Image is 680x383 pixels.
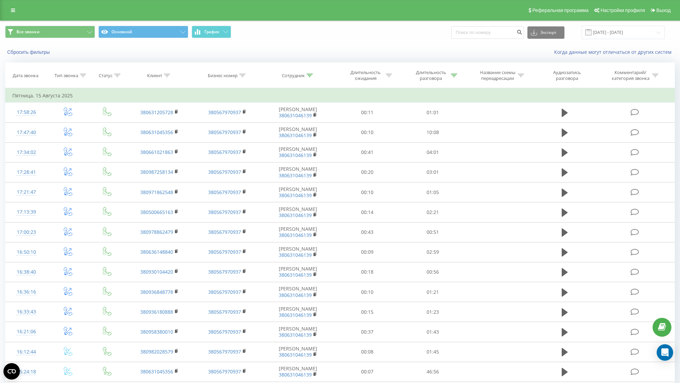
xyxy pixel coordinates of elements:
a: 380631046139 [279,312,312,318]
a: 380936180888 [140,309,173,315]
a: 380631045356 [140,368,173,375]
a: 380930104420 [140,268,173,275]
td: [PERSON_NAME] [262,322,335,342]
input: Поиск по номеру [451,26,524,39]
td: 01:01 [400,103,466,122]
td: 00:07 [335,362,400,382]
span: Реферальная программа [532,8,588,13]
div: 16:36:16 [12,285,40,299]
td: 00:37 [335,322,400,342]
a: 380567970937 [208,149,241,155]
a: 380631046139 [279,272,312,278]
td: [PERSON_NAME] [262,242,335,262]
a: 380567970937 [208,249,241,255]
td: [PERSON_NAME] [262,162,335,182]
td: Пятница, 15 Августа 2025 [5,89,675,103]
td: 00:51 [400,222,466,242]
td: 01:21 [400,282,466,302]
div: Клиент [147,73,162,79]
span: Настройки профиля [600,8,645,13]
td: [PERSON_NAME] [262,103,335,122]
a: 380982028579 [140,348,173,355]
td: 46:56 [400,362,466,382]
button: Экспорт [527,26,564,39]
td: 02:21 [400,202,466,222]
a: 380636148840 [140,249,173,255]
td: 03:01 [400,162,466,182]
a: 380631046139 [279,172,312,179]
td: 00:10 [335,282,400,302]
div: Тип звонка [55,73,78,79]
a: 380958380010 [140,328,173,335]
td: 00:10 [335,182,400,202]
td: 00:15 [335,302,400,322]
a: 380631046139 [279,152,312,158]
a: 380661021863 [140,149,173,155]
div: 16:12:44 [12,345,40,359]
td: [PERSON_NAME] [262,202,335,222]
a: 380567970937 [208,348,241,355]
a: 380567970937 [208,229,241,235]
a: 380567970937 [208,289,241,295]
td: [PERSON_NAME] [262,142,335,162]
div: Open Intercom Messenger [657,344,673,361]
button: График [192,26,231,38]
div: 17:28:41 [12,166,40,179]
a: 380936848778 [140,289,173,295]
td: 01:45 [400,342,466,362]
a: 380567970937 [208,209,241,215]
a: 380631046139 [279,332,312,338]
a: 380987258134 [140,169,173,175]
td: 00:09 [335,242,400,262]
td: 00:14 [335,202,400,222]
span: Выход [656,8,671,13]
div: Бизнес номер [208,73,238,79]
a: 380631046139 [279,132,312,139]
a: 380567970937 [208,109,241,116]
td: 00:20 [335,162,400,182]
td: 04:01 [400,142,466,162]
td: 00:41 [335,142,400,162]
a: 380567970937 [208,129,241,135]
td: [PERSON_NAME] [262,262,335,282]
td: 00:11 [335,103,400,122]
a: 380971862548 [140,189,173,195]
div: Дата звонка [13,73,38,79]
div: 15:24:18 [12,365,40,379]
div: Комментарий/категория звонка [610,70,651,81]
div: 16:50:10 [12,246,40,259]
button: Сбросить фильтры [5,49,53,55]
td: 02:59 [400,242,466,262]
a: 380567970937 [208,169,241,175]
a: 380631046139 [279,212,312,218]
a: 380631046139 [279,112,312,119]
td: 00:56 [400,262,466,282]
button: Основной [98,26,188,38]
div: 17:00:23 [12,226,40,239]
td: [PERSON_NAME] [262,182,335,202]
a: 380631046139 [279,192,312,199]
a: 380631046139 [279,292,312,298]
td: 01:43 [400,322,466,342]
a: 380631046139 [279,371,312,378]
td: [PERSON_NAME] [262,362,335,382]
td: 01:05 [400,182,466,202]
div: 17:34:02 [12,146,40,159]
a: 380567970937 [208,189,241,195]
a: 380631046139 [279,351,312,358]
a: Когда данные могут отличаться от других систем [554,49,675,55]
td: 01:23 [400,302,466,322]
a: 380631046139 [279,232,312,238]
div: Статус [99,73,112,79]
div: 16:21:06 [12,325,40,338]
a: 380631205728 [140,109,173,116]
td: [PERSON_NAME] [262,222,335,242]
a: 380978862479 [140,229,173,235]
a: 380567970937 [208,268,241,275]
a: 380567970937 [208,309,241,315]
div: Сотрудник [282,73,305,79]
button: Все звонки [5,26,95,38]
div: 17:58:26 [12,106,40,119]
td: [PERSON_NAME] [262,302,335,322]
td: [PERSON_NAME] [262,122,335,142]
